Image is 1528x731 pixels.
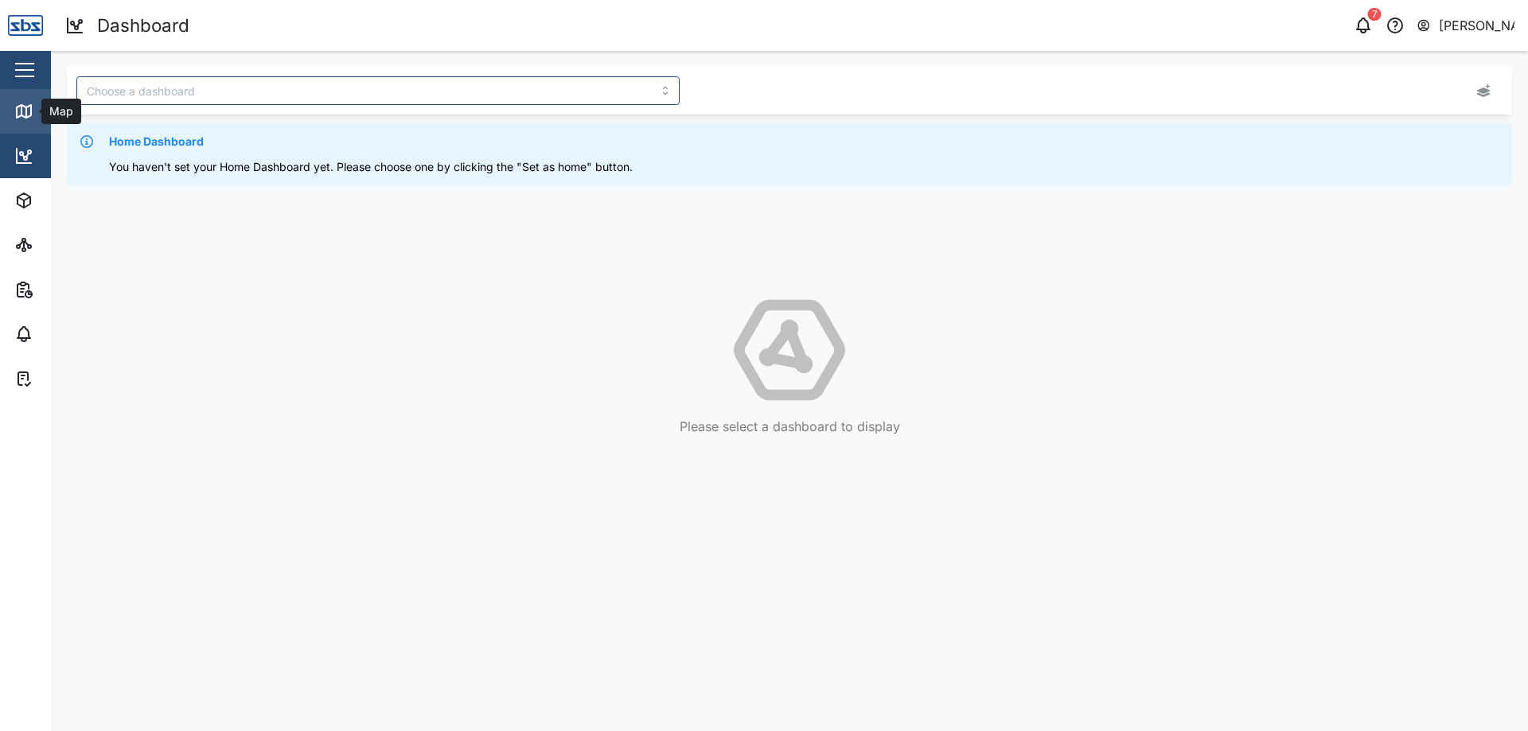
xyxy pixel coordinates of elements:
div: Dashboard [41,147,113,165]
div: 7 [1368,8,1382,21]
div: Alarms [41,325,91,343]
div: Dashboard [97,12,189,40]
div: [PERSON_NAME] [1439,16,1515,36]
div: You haven't set your Home Dashboard yet. Please choose one by clicking the "Set as home" button. [109,158,1502,176]
div: Tasks [41,370,85,387]
img: Main Logo [8,8,43,43]
button: [PERSON_NAME] [1416,14,1515,37]
div: Sites [41,236,80,254]
span: Home Dashboard [109,133,204,150]
div: Assets [41,192,91,209]
div: Please select a dashboard to display [680,417,900,437]
div: Map [41,103,77,120]
div: Reports [41,281,95,298]
input: Choose a dashboard [76,76,680,105]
